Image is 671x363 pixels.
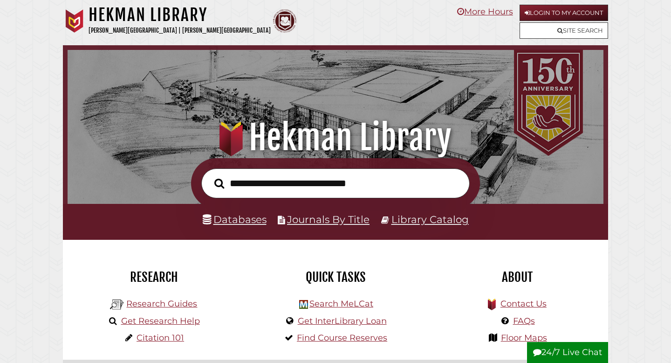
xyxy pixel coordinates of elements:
p: [PERSON_NAME][GEOGRAPHIC_DATA] | [PERSON_NAME][GEOGRAPHIC_DATA] [89,25,271,36]
a: FAQs [513,316,535,326]
a: Library Catalog [391,213,469,225]
i: Search [214,178,224,188]
a: Contact Us [500,299,547,309]
img: Calvin University [63,9,86,33]
a: Find Course Reserves [297,333,387,343]
h1: Hekman Library [89,5,271,25]
img: Calvin Theological Seminary [273,9,296,33]
a: Citation 101 [137,333,184,343]
a: Search MeLCat [309,299,373,309]
h2: Research [70,269,238,285]
h2: About [433,269,601,285]
a: Research Guides [126,299,197,309]
a: Journals By Title [287,213,370,225]
a: Get InterLibrary Loan [298,316,387,326]
a: More Hours [457,7,513,17]
a: Login to My Account [520,5,608,21]
h1: Hekman Library [78,117,594,158]
a: Site Search [520,22,608,39]
a: Databases [203,213,267,225]
h2: Quick Tasks [252,269,419,285]
img: Hekman Library Logo [110,298,124,312]
button: Search [210,176,229,191]
a: Floor Maps [501,333,547,343]
a: Get Research Help [121,316,200,326]
img: Hekman Library Logo [299,300,308,309]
